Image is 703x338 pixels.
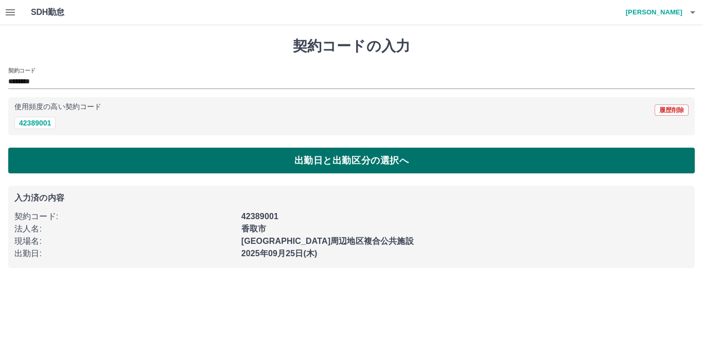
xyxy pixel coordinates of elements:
button: 42389001 [14,117,56,129]
b: 香取市 [241,224,266,233]
b: 42389001 [241,212,278,221]
b: 2025年09月25日(木) [241,249,318,258]
p: 契約コード : [14,210,235,223]
p: 入力済の内容 [14,194,689,202]
button: 出勤日と出勤区分の選択へ [8,148,695,173]
h2: 契約コード [8,66,36,75]
h1: 契約コードの入力 [8,38,695,55]
button: 履歴削除 [655,104,689,116]
p: 出勤日 : [14,247,235,260]
b: [GEOGRAPHIC_DATA]周辺地区複合公共施設 [241,237,414,245]
p: 法人名 : [14,223,235,235]
p: 使用頻度の高い契約コード [14,103,101,111]
p: 現場名 : [14,235,235,247]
